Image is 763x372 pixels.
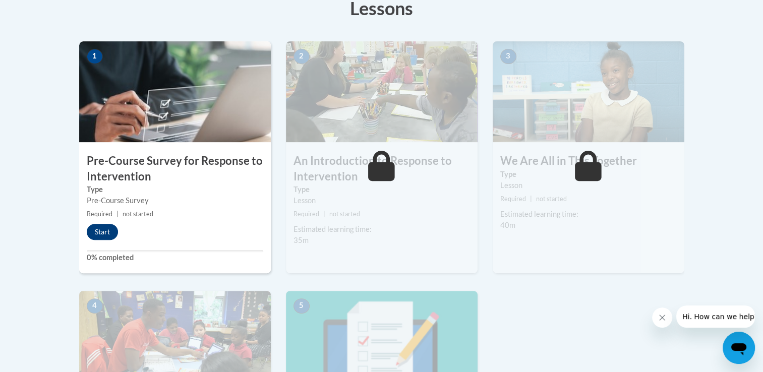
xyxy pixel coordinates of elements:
[530,195,532,203] span: |
[87,298,103,314] span: 4
[87,49,103,64] span: 1
[294,184,470,195] label: Type
[116,210,119,218] span: |
[87,252,263,263] label: 0% completed
[294,224,470,235] div: Estimated learning time:
[294,210,319,218] span: Required
[286,153,478,184] h3: An Introduction to Response to Intervention
[6,7,82,15] span: Hi. How can we help?
[294,236,309,244] span: 35m
[500,49,516,64] span: 3
[294,195,470,206] div: Lesson
[286,41,478,142] img: Course Image
[723,332,755,364] iframe: Button to launch messaging window
[87,195,263,206] div: Pre-Course Survey
[323,210,325,218] span: |
[500,169,677,180] label: Type
[500,195,526,203] span: Required
[500,180,677,191] div: Lesson
[652,307,672,328] iframe: Close message
[493,153,684,169] h3: We Are All in This Together
[294,49,310,64] span: 2
[676,305,755,328] iframe: Message from company
[123,210,153,218] span: not started
[500,221,515,229] span: 40m
[294,298,310,314] span: 5
[493,41,684,142] img: Course Image
[79,153,271,184] h3: Pre-Course Survey for Response to Intervention
[87,224,118,240] button: Start
[87,184,263,195] label: Type
[500,209,677,220] div: Estimated learning time:
[329,210,360,218] span: not started
[79,41,271,142] img: Course Image
[536,195,567,203] span: not started
[87,210,112,218] span: Required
